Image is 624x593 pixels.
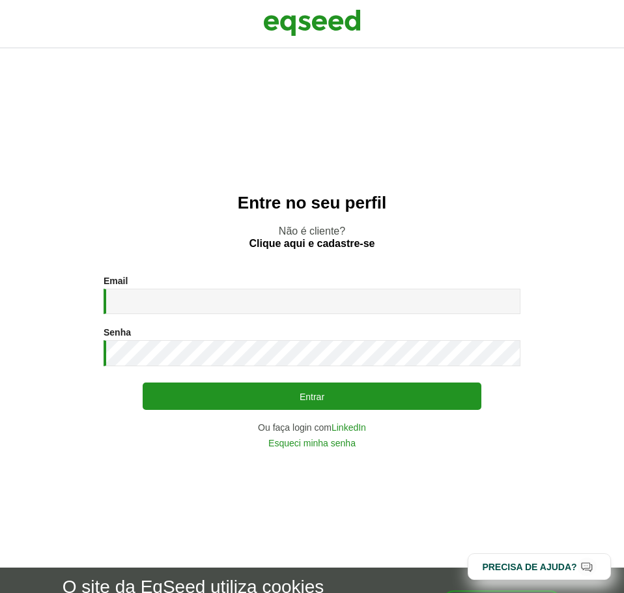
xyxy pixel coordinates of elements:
h2: Entre no seu perfil [26,194,598,212]
a: LinkedIn [332,423,366,432]
p: Não é cliente? [26,225,598,250]
div: Ou faça login com [104,423,520,432]
img: EqSeed Logo [263,7,361,39]
label: Senha [104,328,131,337]
a: Esqueci minha senha [268,439,356,448]
label: Email [104,276,128,285]
button: Entrar [143,383,481,410]
a: Clique aqui e cadastre-se [249,239,375,249]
